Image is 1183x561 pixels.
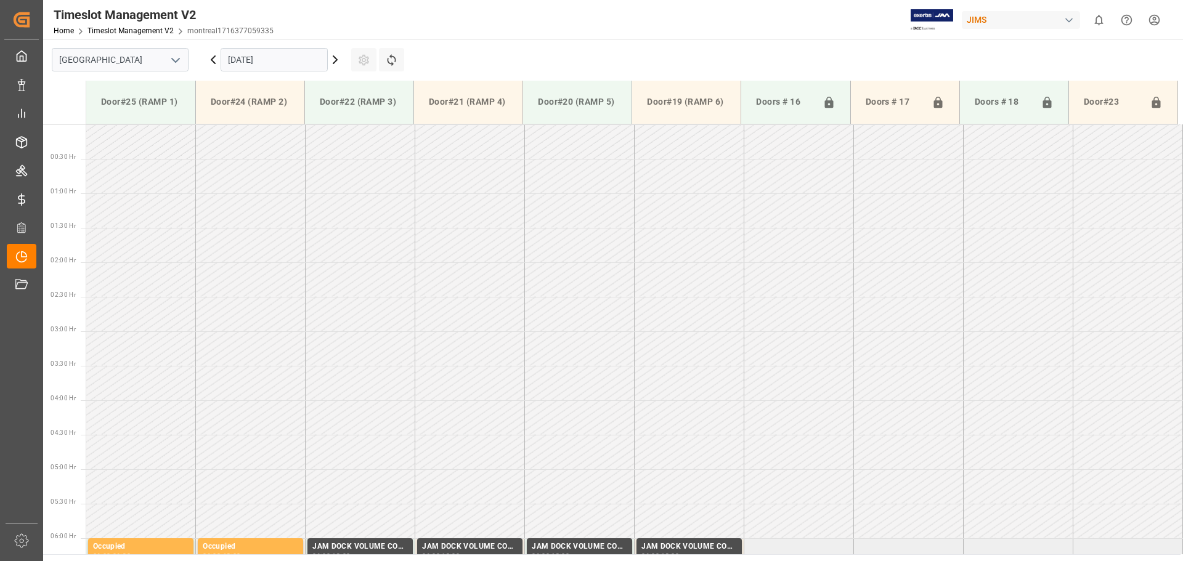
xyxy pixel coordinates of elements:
[911,9,953,31] img: Exertis%20JAM%20-%20Email%20Logo.jpg_1722504956.jpg
[641,541,737,553] div: JAM DOCK VOLUME CONTROL
[51,395,76,402] span: 04:00 Hr
[659,553,661,559] div: -
[113,553,131,559] div: 06:30
[550,553,551,559] div: -
[751,91,817,114] div: Doors # 16
[223,553,241,559] div: 12:00
[51,153,76,160] span: 00:30 Hr
[54,6,274,24] div: Timeslot Management V2
[51,291,76,298] span: 02:30 Hr
[533,91,622,113] div: Door#20 (RAMP 5)
[424,91,513,113] div: Door#21 (RAMP 4)
[1079,91,1145,114] div: Door#23
[962,11,1080,29] div: JIMS
[206,91,295,113] div: Door#24 (RAMP 2)
[203,553,221,559] div: 06:00
[221,553,222,559] div: -
[312,553,330,559] div: 06:00
[551,553,569,559] div: 12:00
[532,541,627,553] div: JAM DOCK VOLUME CONTROL
[51,222,76,229] span: 01:30 Hr
[203,541,298,553] div: Occupied
[661,553,679,559] div: 12:00
[642,91,731,113] div: Door#19 (RAMP 6)
[1085,6,1113,34] button: show 0 new notifications
[440,553,442,559] div: -
[312,541,408,553] div: JAM DOCK VOLUME CONTROL
[93,553,111,559] div: 06:00
[422,553,440,559] div: 06:00
[54,26,74,35] a: Home
[442,553,460,559] div: 12:00
[96,91,185,113] div: Door#25 (RAMP 1)
[330,553,332,559] div: -
[970,91,1036,114] div: Doors # 18
[51,326,76,333] span: 03:00 Hr
[1113,6,1140,34] button: Help Center
[51,360,76,367] span: 03:30 Hr
[111,553,113,559] div: -
[51,464,76,470] span: 05:00 Hr
[962,8,1085,31] button: JIMS
[532,553,550,559] div: 06:00
[332,553,350,559] div: 12:00
[641,553,659,559] div: 06:00
[315,91,404,113] div: Door#22 (RAMP 3)
[51,533,76,539] span: 06:00 Hr
[93,541,189,553] div: Occupied
[51,429,76,436] span: 04:30 Hr
[422,541,518,553] div: JAM DOCK VOLUME CONTROL
[52,48,189,71] input: Type to search/select
[51,188,76,195] span: 01:00 Hr
[166,50,184,70] button: open menu
[51,498,76,505] span: 05:30 Hr
[51,257,76,264] span: 02:00 Hr
[87,26,174,35] a: Timeslot Management V2
[221,48,328,71] input: DD.MM.YYYY
[861,91,927,114] div: Doors # 17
